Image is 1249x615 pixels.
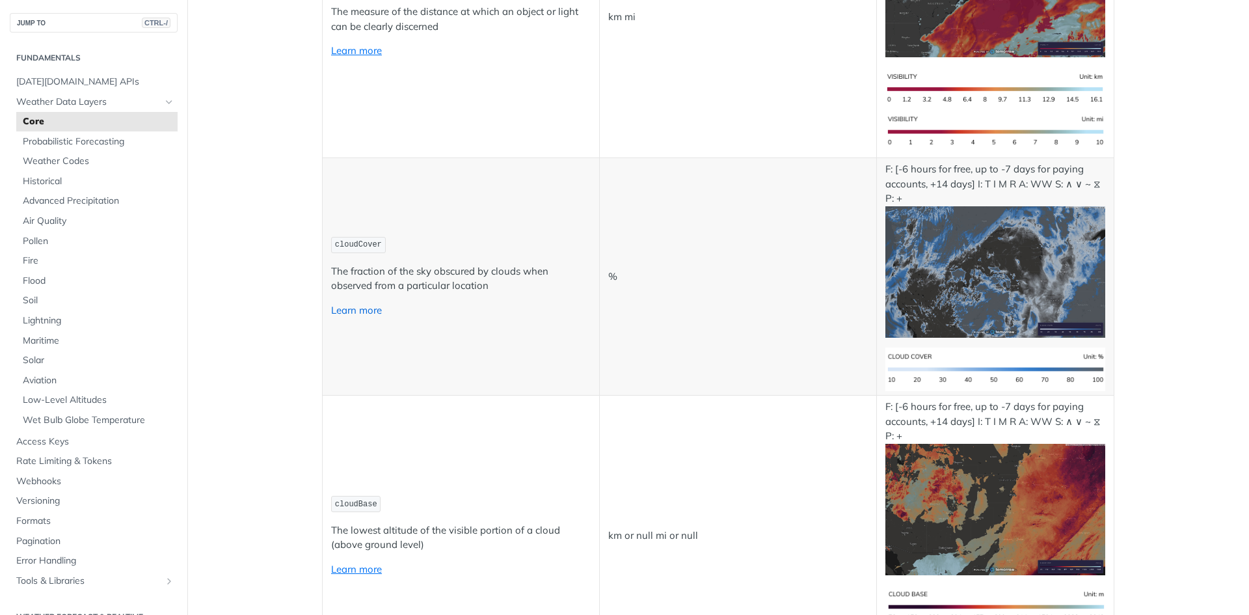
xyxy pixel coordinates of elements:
span: Maritime [23,335,174,348]
p: % [608,269,868,284]
span: CTRL-/ [142,18,170,28]
span: Access Keys [16,435,174,448]
span: cloudCover [335,240,382,249]
p: F: [-6 hours for free, up to -7 days for paying accounts, +14 days] I: T I M R A: WW S: ∧ ∨ ~ ⧖ P: + [885,400,1105,575]
span: Versioning [16,495,174,508]
p: The measure of the distance at which an object or light can be clearly discerned [331,5,591,34]
span: Formats [16,515,174,528]
p: km mi [608,10,868,25]
a: Aviation [16,371,178,390]
span: Rate Limiting & Tokens [16,455,174,468]
a: Air Quality [16,212,178,231]
span: Historical [23,175,174,188]
span: Weather Codes [23,155,174,168]
span: [DATE][DOMAIN_NAME] APIs [16,75,174,89]
span: Lightning [23,314,174,327]
button: JUMP TOCTRL-/ [10,13,178,33]
button: Hide subpages for Weather Data Layers [164,97,174,107]
span: Weather Data Layers [16,96,161,109]
a: Formats [10,512,178,531]
a: Weather Codes [16,152,178,171]
a: Lightning [16,311,178,331]
a: Tools & LibrariesShow subpages for Tools & Libraries [10,571,178,591]
span: Soil [23,294,174,307]
a: Versioning [10,491,178,511]
span: Expand image [885,265,1105,277]
a: Learn more [331,44,382,57]
span: Aviation [23,374,174,387]
a: Pagination [10,532,178,551]
a: Pollen [16,232,178,251]
a: Soil [16,291,178,310]
span: Tools & Libraries [16,575,161,588]
a: Rate Limiting & Tokens [10,452,178,471]
a: Flood [16,271,178,291]
span: Probabilistic Forecasting [23,135,174,148]
span: Expand image [885,599,1105,612]
span: Core [23,115,174,128]
a: Low-Level Altitudes [16,390,178,410]
a: Webhooks [10,472,178,491]
button: Show subpages for Tools & Libraries [164,576,174,586]
a: Fire [16,251,178,271]
a: Core [16,112,178,131]
a: Weather Data LayersHide subpages for Weather Data Layers [10,92,178,112]
span: Low-Level Altitudes [23,394,174,407]
span: cloudBase [335,500,377,509]
span: Expand image [885,124,1105,137]
a: Learn more [331,304,382,316]
a: Error Handling [10,551,178,571]
a: Maritime [16,331,178,351]
span: Solar [23,354,174,367]
h2: Fundamentals [10,52,178,64]
span: Advanced Precipitation [23,195,174,208]
p: F: [-6 hours for free, up to -7 days for paying accounts, +14 days] I: T I M R A: WW S: ∧ ∨ ~ ⧖ P: + [885,162,1105,338]
a: [DATE][DOMAIN_NAME] APIs [10,72,178,92]
span: Webhooks [16,475,174,488]
span: Pagination [16,535,174,548]
span: Expand image [885,81,1105,94]
span: Expand image [885,502,1105,515]
p: The fraction of the sky obscured by clouds when observed from a particular location [331,264,591,294]
p: The lowest altitude of the visible portion of a cloud (above ground level) [331,523,591,553]
a: Advanced Precipitation [16,191,178,211]
a: Access Keys [10,432,178,452]
a: Learn more [331,563,382,575]
a: Probabilistic Forecasting [16,132,178,152]
span: Pollen [23,235,174,248]
span: Air Quality [23,215,174,228]
span: Wet Bulb Globe Temperature [23,414,174,427]
a: Wet Bulb Globe Temperature [16,411,178,430]
span: Flood [23,275,174,288]
span: Expand image [885,362,1105,374]
span: Error Handling [16,554,174,567]
p: km or null mi or null [608,528,868,543]
a: Historical [16,172,178,191]
a: Solar [16,351,178,370]
span: Fire [23,254,174,267]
